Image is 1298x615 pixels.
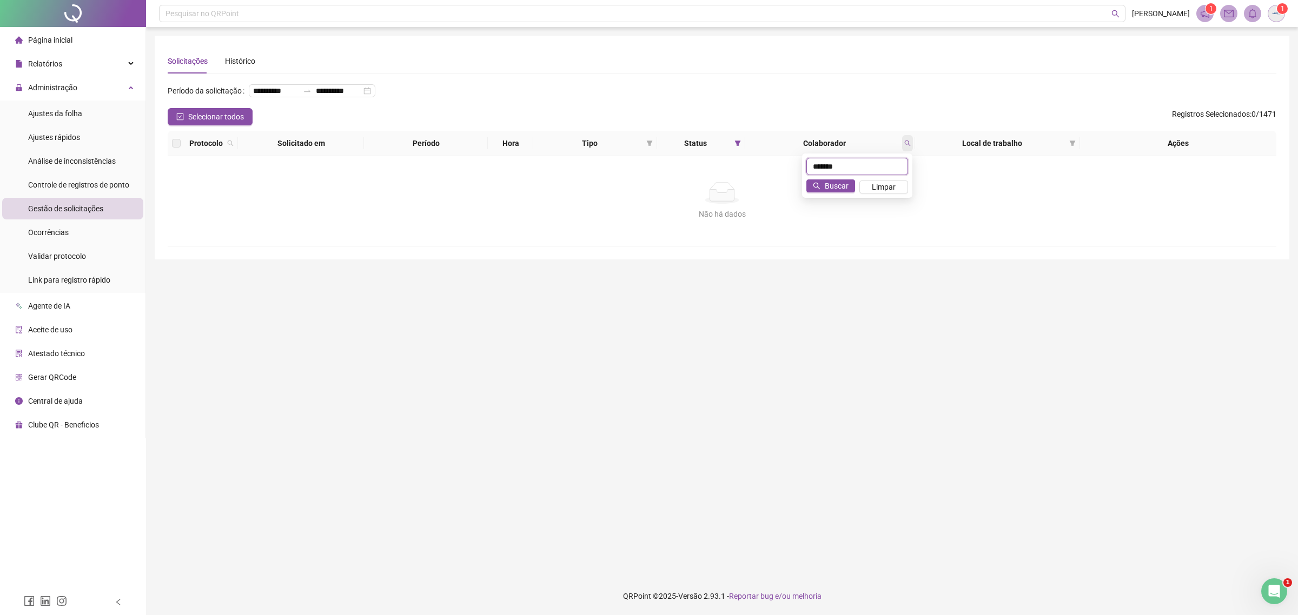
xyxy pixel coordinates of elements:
span: Registros Selecionados [1172,110,1250,118]
span: Gestão de solicitações [28,204,103,213]
span: 1 [1281,5,1284,12]
div: Histórico [225,55,255,67]
span: Status [661,137,730,149]
span: filter [646,140,653,146]
span: Administração [28,83,77,92]
span: Ajustes rápidos [28,133,80,142]
span: filter [734,140,741,146]
span: Validar protocolo [28,252,86,260]
div: Solicitações [168,55,208,67]
span: search [813,182,820,190]
span: filter [1067,135,1078,151]
span: check-square [176,113,184,121]
span: audit [15,326,23,333]
div: Não há dados [181,208,1263,220]
span: Central de ajuda [28,397,83,405]
span: mail [1224,9,1234,18]
span: filter [1069,140,1076,146]
sup: 1 [1206,3,1216,14]
span: gift [15,421,23,429]
span: bell [1248,9,1257,18]
div: Ações [1084,137,1272,149]
span: search [225,135,236,151]
span: search [1111,10,1120,18]
span: qrcode [15,373,23,381]
span: Clube QR - Beneficios [28,420,99,429]
span: Gerar QRCode [28,373,76,382]
span: Ajustes da folha [28,109,82,118]
span: Buscar [825,180,849,192]
span: Reportar bug e/ou melhoria [729,592,822,600]
span: swap-right [303,86,312,95]
span: solution [15,350,23,357]
th: Hora [488,131,533,156]
span: Análise de inconsistências [28,157,116,165]
label: Período da solicitação [168,82,249,99]
span: Versão [678,592,702,600]
img: 79439 [1268,5,1284,22]
span: [PERSON_NAME] [1132,8,1190,19]
span: Local de trabalho [919,137,1065,149]
span: Tipo [538,137,641,149]
span: notification [1200,9,1210,18]
span: facebook [24,596,35,606]
span: 1 [1209,5,1213,12]
span: Controle de registros de ponto [28,181,129,189]
span: home [15,36,23,44]
span: Ocorrências [28,228,69,237]
span: Limpar [872,181,896,193]
span: : 0 / 1471 [1172,108,1276,125]
button: Limpar [859,181,908,193]
span: search [904,140,911,146]
span: Página inicial [28,36,72,44]
sup: Atualize o seu contato no menu Meus Dados [1277,3,1288,14]
span: search [902,135,913,151]
span: to [303,86,312,95]
span: Colaborador [750,137,900,149]
span: Relatórios [28,59,62,68]
span: file [15,60,23,68]
span: instagram [56,596,67,606]
span: Aceite de uso [28,325,72,334]
span: Selecionar todos [188,111,244,123]
span: filter [732,135,743,151]
span: search [227,140,234,146]
span: filter [644,135,655,151]
span: lock [15,84,23,91]
span: left [115,598,122,606]
span: Protocolo [189,137,223,149]
button: Selecionar todos [168,108,253,125]
th: Solicitado em [238,131,364,156]
span: info-circle [15,397,23,405]
footer: QRPoint © 2025 - 2.93.1 - [146,577,1298,615]
span: linkedin [40,596,51,606]
th: Período [364,131,488,156]
span: Agente de IA [28,302,70,310]
button: Buscar [806,179,855,192]
span: Atestado técnico [28,349,85,358]
iframe: Intercom live chat [1261,578,1287,604]
span: Link para registro rápido [28,276,110,284]
span: 1 [1283,578,1292,587]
